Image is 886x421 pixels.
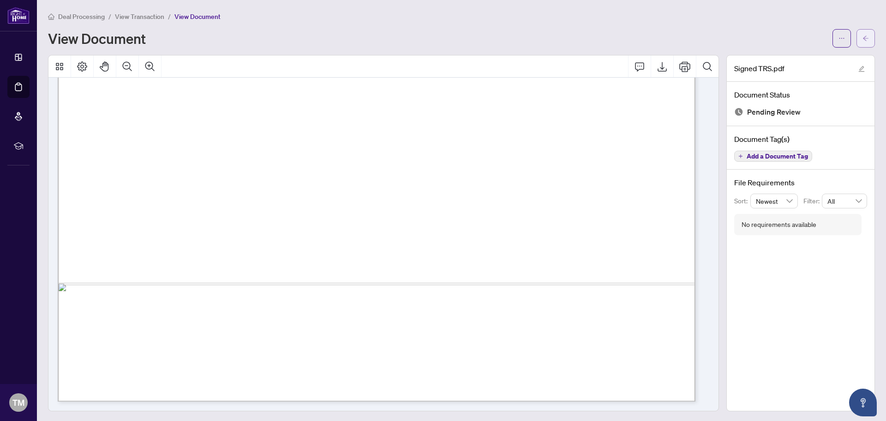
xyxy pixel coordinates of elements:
[7,7,30,24] img: logo
[849,389,877,416] button: Open asap
[734,63,784,74] span: Signed TRS.pdf
[862,35,869,42] span: arrow-left
[734,134,867,145] h4: Document Tag(s)
[858,66,865,72] span: edit
[58,12,105,21] span: Deal Processing
[747,153,808,159] span: Add a Document Tag
[48,31,146,46] h1: View Document
[48,13,54,20] span: home
[734,107,743,116] img: Document Status
[108,11,111,22] li: /
[738,154,743,159] span: plus
[174,12,221,21] span: View Document
[803,196,822,206] p: Filter:
[734,196,750,206] p: Sort:
[734,177,867,188] h4: File Requirements
[827,194,862,208] span: All
[756,194,793,208] span: Newest
[734,89,867,100] h4: Document Status
[747,106,801,118] span: Pending Review
[742,220,816,230] div: No requirements available
[838,35,845,42] span: ellipsis
[734,151,812,162] button: Add a Document Tag
[12,396,24,409] span: TM
[115,12,164,21] span: View Transaction
[168,11,171,22] li: /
